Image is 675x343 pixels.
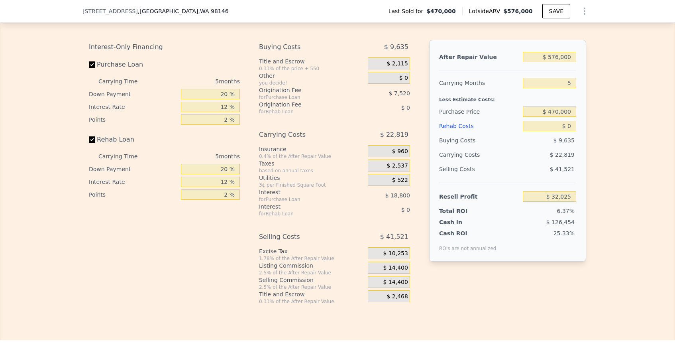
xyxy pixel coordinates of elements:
span: $ 41,521 [380,230,408,244]
div: Carrying Time [98,75,150,88]
div: 5 months [153,150,240,163]
div: Interest Rate [89,101,178,113]
div: 3¢ per Finished Square Foot [259,182,365,188]
span: $ 2,468 [387,293,408,300]
div: Purchase Price [439,104,520,119]
div: Other [259,72,365,80]
label: Purchase Loan [89,57,178,72]
span: $ 960 [392,148,408,155]
div: for Rehab Loan [259,108,348,115]
div: Taxes [259,160,365,168]
span: $ 22,819 [380,128,408,142]
span: $ 2,115 [387,60,408,67]
div: for Purchase Loan [259,94,348,101]
span: $ 18,800 [385,192,410,199]
div: Down Payment [89,88,178,101]
div: Points [89,113,178,126]
div: Cash ROI [439,229,496,237]
div: Selling Commission [259,276,365,284]
span: , [GEOGRAPHIC_DATA] [138,7,229,15]
span: $ 22,819 [550,152,575,158]
span: $ 14,400 [383,279,408,286]
span: $576,000 [503,8,533,14]
div: Title and Escrow [259,57,365,65]
input: Purchase Loan [89,61,95,68]
div: based on annual taxes [259,168,365,174]
div: for Purchase Loan [259,196,348,203]
span: $ 14,400 [383,264,408,272]
span: 25.33% [553,230,575,237]
span: [STREET_ADDRESS] [82,7,138,15]
div: Interest-Only Financing [89,40,240,54]
div: Resell Profit [439,189,520,204]
div: Carrying Costs [439,148,489,162]
div: ROIs are not annualized [439,237,496,252]
span: $ 126,454 [546,219,575,225]
button: SAVE [542,4,570,18]
div: Insurance [259,145,365,153]
label: Rehab Loan [89,132,178,147]
div: 0.4% of the After Repair Value [259,153,365,160]
div: Down Payment [89,163,178,175]
div: 0.33% of the price + 550 [259,65,365,72]
div: Total ROI [439,207,489,215]
div: Excise Tax [259,247,365,255]
div: Cash In [439,218,489,226]
div: Interest [259,203,348,211]
span: $ 7,520 [389,90,410,97]
span: $ 0 [399,75,408,82]
div: for Rehab Loan [259,211,348,217]
span: $ 0 [401,104,410,111]
div: After Repair Value [439,50,520,64]
span: $ 522 [392,177,408,184]
span: Lotside ARV [469,7,503,15]
span: $470,000 [426,7,456,15]
div: Selling Costs [259,230,348,244]
div: 0.33% of the After Repair Value [259,298,365,305]
div: Points [89,188,178,201]
div: Selling Costs [439,162,520,176]
input: Rehab Loan [89,136,95,143]
div: Interest Rate [89,175,178,188]
div: Carrying Costs [259,128,348,142]
span: $ 10,253 [383,250,408,257]
div: Origination Fee [259,86,348,94]
div: Carrying Months [439,76,520,90]
div: Buying Costs [439,133,520,148]
div: Less Estimate Costs: [439,90,576,104]
div: Utilities [259,174,365,182]
button: Show Options [577,3,593,19]
span: Last Sold for [389,7,427,15]
span: $ 9,635 [384,40,408,54]
div: 5 months [153,75,240,88]
div: Origination Fee [259,101,348,108]
div: Rehab Costs [439,119,520,133]
span: $ 2,537 [387,162,408,170]
div: 2.5% of the After Repair Value [259,270,365,276]
span: $ 9,635 [553,137,575,144]
div: Interest [259,188,348,196]
span: $ 0 [401,207,410,213]
div: Listing Commission [259,262,365,270]
div: Title and Escrow [259,290,365,298]
div: 2.5% of the After Repair Value [259,284,365,290]
div: 1.78% of the After Repair Value [259,255,365,262]
div: Carrying Time [98,150,150,163]
span: $ 41,521 [550,166,575,172]
div: Buying Costs [259,40,348,54]
span: , WA 98146 [198,8,228,14]
div: you decide! [259,80,365,86]
span: 6.37% [557,208,575,214]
